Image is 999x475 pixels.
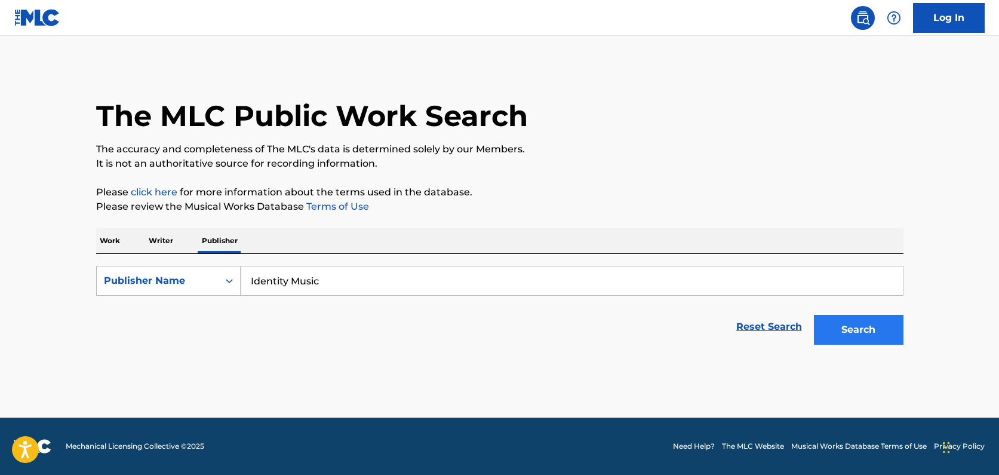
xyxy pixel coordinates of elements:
h1: The MLC Public Work Search [96,98,528,134]
p: Writer [145,228,177,253]
div: Help [882,6,906,30]
p: Please review the Musical Works Database [96,200,903,214]
p: Work [96,228,124,253]
img: logo [14,439,51,453]
a: Privacy Policy [934,441,985,452]
button: Search [814,315,903,345]
img: search [856,11,870,25]
div: Publisher Name [104,274,211,288]
a: Reset Search [730,314,808,340]
p: Please for more information about the terms used in the database. [96,185,903,200]
p: The accuracy and completeness of The MLC's data is determined solely by our Members. [96,142,903,157]
a: Public Search [851,6,875,30]
a: The MLC Website [722,441,784,452]
a: Need Help? [673,441,715,452]
a: click here [131,186,177,198]
img: MLC Logo [14,9,60,26]
a: Log In [913,3,985,33]
p: It is not an authoritative source for recording information. [96,157,903,171]
a: Terms of Use [304,201,369,212]
a: Musical Works Database Terms of Use [791,441,927,452]
div: Drag [943,430,950,465]
img: help [887,11,901,25]
iframe: Chat Widget [939,418,999,475]
form: Search Form [96,266,903,351]
p: Publisher [198,228,241,253]
span: Mechanical Licensing Collective © 2025 [66,441,204,452]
